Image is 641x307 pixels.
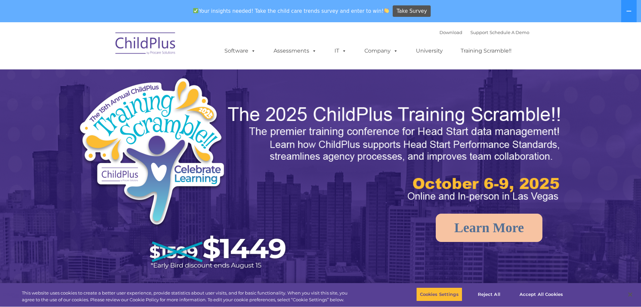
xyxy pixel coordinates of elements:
a: Download [439,30,462,35]
a: Learn More [436,214,542,242]
a: Schedule A Demo [490,30,529,35]
span: Your insights needed! Take the child care trends survey and enter to win! [190,4,392,18]
a: Training Scramble!! [454,44,518,58]
img: ✅ [193,8,198,13]
a: Support [470,30,488,35]
img: 👏 [384,8,389,13]
div: This website uses cookies to create a better user experience, provide statistics about user visit... [22,290,353,303]
button: Accept All Cookies [516,287,567,302]
a: Software [218,44,262,58]
a: Assessments [267,44,323,58]
a: Company [358,44,405,58]
button: Close [623,287,638,302]
span: Phone number [94,72,122,77]
span: Take Survey [397,5,427,17]
button: Reject All [468,287,510,302]
button: Cookies Settings [416,287,462,302]
font: | [439,30,529,35]
a: University [409,44,450,58]
span: Last name [94,44,114,50]
img: ChildPlus by Procare Solutions [112,28,179,61]
a: Take Survey [393,5,431,17]
a: IT [328,44,353,58]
